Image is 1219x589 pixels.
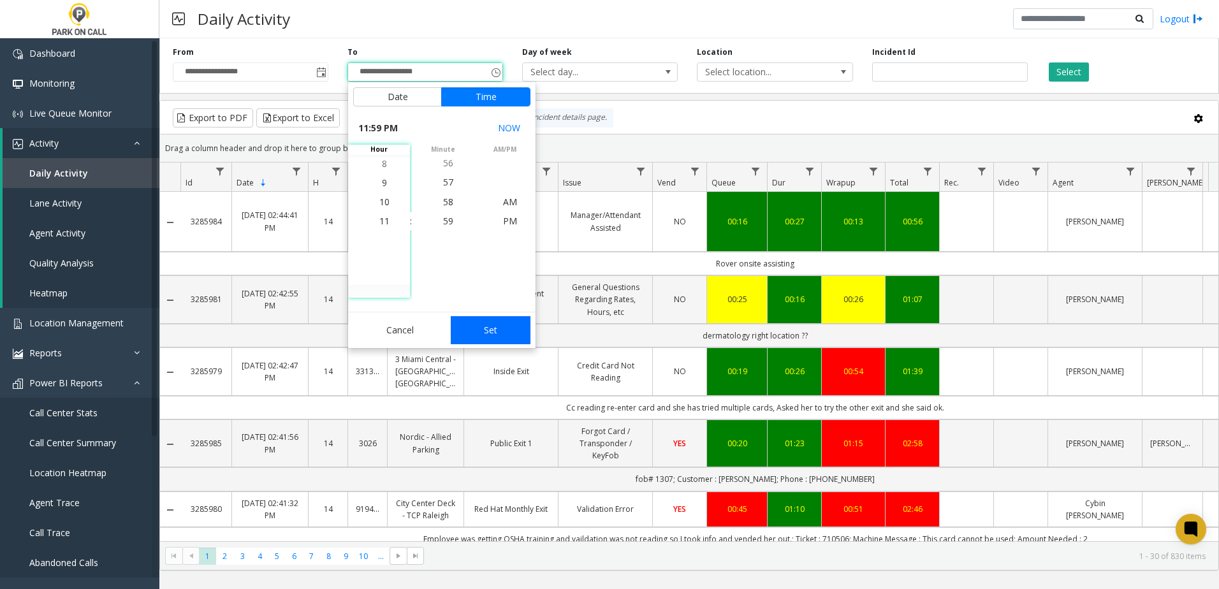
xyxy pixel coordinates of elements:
[316,365,340,377] a: 14
[172,3,185,34] img: pageIcon
[407,547,424,565] span: Go to the last page
[893,293,931,305] div: 01:07
[160,217,180,228] a: Collapse Details
[240,209,300,233] a: [DATE] 02:44:41 PM
[316,437,340,449] a: 14
[1147,177,1205,188] span: [PERSON_NAME]
[1053,177,1074,188] span: Agent
[443,176,453,188] span: 57
[829,437,877,449] a: 01:15
[661,215,699,228] a: NO
[382,157,387,170] span: 8
[3,218,159,248] a: Agent Activity
[1056,365,1134,377] a: [PERSON_NAME]
[893,503,931,515] div: 02:46
[829,215,877,228] a: 00:13
[1028,163,1045,180] a: Video Filter Menu
[974,163,991,180] a: Rec. Filter Menu
[160,439,180,449] a: Collapse Details
[443,157,453,169] span: 56
[356,365,379,377] a: 331360
[775,437,814,449] a: 01:23
[829,365,877,377] div: 00:54
[395,353,456,390] a: 3 Miami Central - [GEOGRAPHIC_DATA] [GEOGRAPHIC_DATA]
[13,349,23,359] img: 'icon'
[674,366,686,377] span: NO
[29,527,70,539] span: Call Trace
[160,505,180,515] a: Collapse Details
[13,379,23,389] img: 'icon'
[3,158,159,188] a: Daily Activity
[443,195,453,207] span: 58
[173,108,253,127] button: Export to PDF
[13,139,23,149] img: 'icon'
[313,177,319,188] span: H
[893,215,931,228] a: 00:56
[661,365,699,377] a: NO
[503,215,517,227] span: PM
[715,437,759,449] a: 00:20
[872,47,916,58] label: Incident Id
[657,177,676,188] span: Vend
[563,177,581,188] span: Issue
[240,360,300,384] a: [DATE] 02:42:47 PM
[715,215,759,228] div: 00:16
[316,503,340,515] a: 14
[775,365,814,377] a: 00:26
[538,163,555,180] a: Lane Filter Menu
[632,163,650,180] a: Issue Filter Menu
[303,548,320,565] span: Page 7
[356,437,379,449] a: 3026
[1160,12,1203,25] a: Logout
[715,365,759,377] div: 00:19
[29,287,68,299] span: Heatmap
[316,215,340,228] a: 14
[673,438,686,449] span: YES
[191,3,296,34] h3: Daily Activity
[3,188,159,218] a: Lane Activity
[328,163,345,180] a: H Filter Menu
[29,257,94,269] span: Quality Analysis
[314,63,328,81] span: Toggle popup
[829,503,877,515] a: 00:51
[29,556,98,569] span: Abandoned Calls
[1183,163,1200,180] a: Parker Filter Menu
[1193,12,1203,25] img: logout
[356,503,379,515] a: 919400
[566,281,645,318] a: General Questions Regarding Rates, Hours, etc
[715,293,759,305] div: 00:25
[382,177,387,189] span: 9
[944,177,959,188] span: Rec.
[29,317,124,329] span: Location Management
[566,209,645,233] a: Manager/Attendant Assisted
[775,293,814,305] div: 00:16
[29,347,62,359] span: Reports
[286,548,303,565] span: Page 6
[29,197,82,209] span: Lane Activity
[188,215,224,228] a: 3285984
[697,63,821,81] span: Select location...
[801,163,819,180] a: Dur Filter Menu
[829,293,877,305] a: 00:26
[316,293,340,305] a: 14
[355,548,372,565] span: Page 10
[348,145,410,154] span: hour
[288,163,305,180] a: Date Filter Menu
[865,163,882,180] a: Wrapup Filter Menu
[3,248,159,278] a: Quality Analysis
[493,117,525,140] button: Select now
[160,163,1218,541] div: Data table
[715,503,759,515] div: 00:45
[411,551,421,561] span: Go to the last page
[29,227,85,239] span: Agent Activity
[893,437,931,449] a: 02:58
[160,137,1218,159] div: Drag a column header and drop it here to group by that column
[503,196,517,208] span: AM
[775,503,814,515] a: 01:10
